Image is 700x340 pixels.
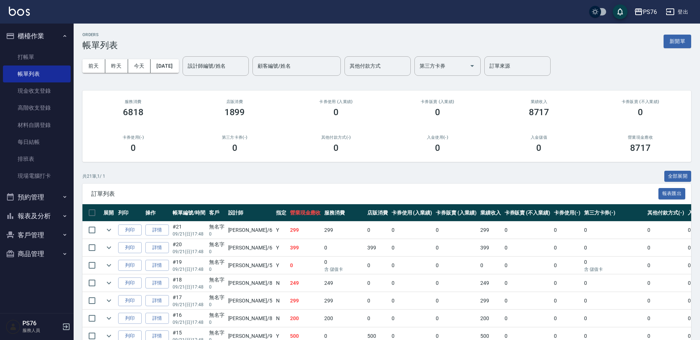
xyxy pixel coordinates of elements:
[173,248,205,255] p: 09/21 (日) 17:48
[193,135,277,140] h2: 第三方卡券(-)
[3,188,71,207] button: 預約管理
[365,275,390,292] td: 0
[390,310,434,327] td: 0
[82,40,118,50] h3: 帳單列表
[82,173,105,180] p: 共 21 筆, 1 / 1
[3,65,71,82] a: 帳單列表
[664,38,691,45] a: 新開單
[274,239,288,256] td: Y
[288,310,323,327] td: 200
[478,222,503,239] td: 299
[173,231,205,237] p: 09/21 (日) 17:48
[663,5,691,19] button: 登出
[173,319,205,326] p: 09/21 (日) 17:48
[102,204,116,222] th: 展開
[3,167,71,184] a: 現場電腦打卡
[552,204,582,222] th: 卡券使用(-)
[288,292,323,309] td: 299
[116,204,144,222] th: 列印
[103,277,114,288] button: expand row
[598,135,682,140] h2: 營業現金應收
[173,266,205,273] p: 09/21 (日) 17:48
[118,260,142,271] button: 列印
[91,135,175,140] h2: 卡券使用(-)
[497,135,581,140] h2: 入金儲值
[435,107,440,117] h3: 0
[365,257,390,274] td: 0
[552,239,582,256] td: 0
[435,143,440,153] h3: 0
[145,224,169,236] a: 詳情
[171,292,207,309] td: #17
[434,257,478,274] td: 0
[207,204,226,222] th: 客戶
[497,99,581,104] h2: 業績收入
[478,257,503,274] td: 0
[6,319,21,334] img: Person
[3,226,71,245] button: 客戶管理
[3,26,71,46] button: 櫃檯作業
[226,275,274,292] td: [PERSON_NAME] /8
[396,135,480,140] h2: 入金使用(-)
[91,99,175,104] h3: 服務消費
[365,239,390,256] td: 399
[322,204,365,222] th: 服務消費
[288,257,323,274] td: 0
[646,310,686,327] td: 0
[396,99,480,104] h2: 卡券販賣 (入業績)
[322,292,365,309] td: 299
[646,292,686,309] td: 0
[503,222,552,239] td: 0
[646,257,686,274] td: 0
[145,295,169,307] a: 詳情
[145,313,169,324] a: 詳情
[171,239,207,256] td: #20
[582,257,646,274] td: 0
[209,248,225,255] p: 0
[103,242,114,253] button: expand row
[171,275,207,292] td: #18
[288,275,323,292] td: 249
[658,188,686,199] button: 報表匯出
[390,222,434,239] td: 0
[503,292,552,309] td: 0
[209,258,225,266] div: 無名字
[390,275,434,292] td: 0
[646,204,686,222] th: 其他付款方式(-)
[582,292,646,309] td: 0
[131,143,136,153] h3: 0
[503,204,552,222] th: 卡券販賣 (不入業績)
[434,239,478,256] td: 0
[631,4,660,20] button: PS76
[582,310,646,327] td: 0
[3,82,71,99] a: 現金收支登錄
[209,223,225,231] div: 無名字
[103,313,114,324] button: expand row
[118,242,142,254] button: 列印
[209,319,225,326] p: 0
[390,292,434,309] td: 0
[365,292,390,309] td: 0
[3,134,71,150] a: 每日結帳
[582,222,646,239] td: 0
[145,260,169,271] a: 詳情
[613,4,627,19] button: save
[390,239,434,256] td: 0
[209,301,225,308] p: 0
[209,266,225,273] p: 0
[503,257,552,274] td: 0
[434,292,478,309] td: 0
[365,222,390,239] td: 0
[478,310,503,327] td: 200
[294,135,378,140] h2: 其他付款方式(-)
[209,294,225,301] div: 無名字
[582,275,646,292] td: 0
[226,292,274,309] td: [PERSON_NAME] /5
[103,224,114,235] button: expand row
[434,222,478,239] td: 0
[322,257,365,274] td: 0
[82,59,105,73] button: 前天
[225,107,245,117] h3: 1899
[478,292,503,309] td: 299
[209,276,225,284] div: 無名字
